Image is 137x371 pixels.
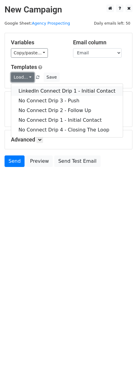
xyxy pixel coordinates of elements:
[11,64,37,70] a: Templates
[11,96,123,106] a: No Connect Drip 3 - Push
[11,86,123,96] a: LinkedIn Connect Drip 1 - Initial Contact
[5,5,132,15] h2: New Campaign
[11,136,126,143] h5: Advanced
[92,20,132,27] span: Daily emails left: 50
[5,155,25,167] a: Send
[73,39,126,46] h5: Email column
[11,125,123,135] a: No Connect Drip 4 - Closing The Loop
[92,21,132,26] a: Daily emails left: 50
[11,106,123,115] a: No Connect Drip 2 - Follow Up
[11,39,64,46] h5: Variables
[11,115,123,125] a: No Connect Drip 1 - Initial Contact
[32,21,70,26] a: Agency Prospecting
[11,73,34,82] a: Load...
[26,155,53,167] a: Preview
[11,48,48,58] a: Copy/paste...
[5,21,70,26] small: Google Sheet:
[44,73,59,82] button: Save
[107,342,137,371] iframe: Chat Widget
[54,155,100,167] a: Send Test Email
